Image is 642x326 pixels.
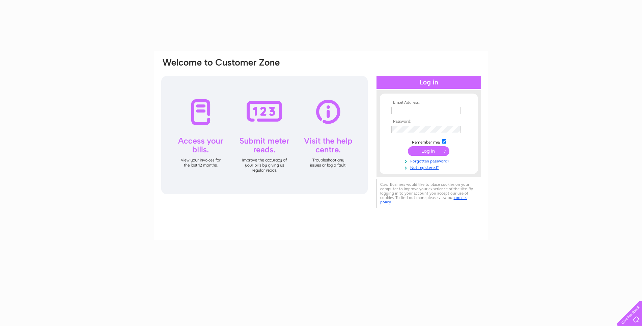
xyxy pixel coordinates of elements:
[391,164,468,170] a: Not registered?
[408,146,449,156] input: Submit
[376,179,481,208] div: Clear Business would like to place cookies on your computer to improve your experience of the sit...
[390,138,468,145] td: Remember me?
[390,119,468,124] th: Password:
[391,157,468,164] a: Forgotten password?
[380,195,467,204] a: cookies policy
[390,100,468,105] th: Email Address:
